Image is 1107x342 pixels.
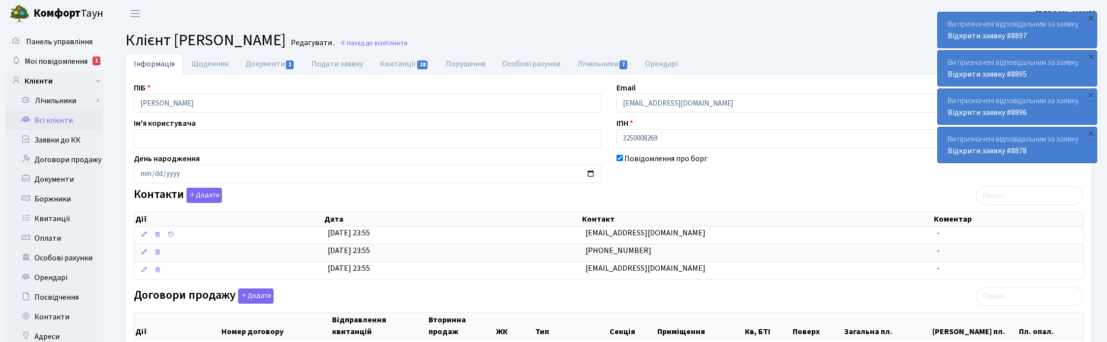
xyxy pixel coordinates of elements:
th: Тип [534,313,609,339]
img: logo.png [10,4,30,24]
a: Орендарі [637,54,686,74]
a: Особові рахунки [494,54,569,74]
small: Редагувати . [289,38,335,48]
a: Заявки до КК [5,130,103,150]
div: Ви призначені відповідальним за заявку [938,12,1097,48]
a: Додати [236,286,274,304]
a: Інформація [125,54,183,74]
span: Клієнти [385,38,407,48]
a: Додати [184,186,222,203]
a: Лічильники [11,91,103,111]
a: Документи [237,54,303,74]
a: Боржники [5,189,103,209]
th: Вторинна продаж [428,313,495,339]
label: Ім'я користувача [134,117,196,129]
th: Дата [323,212,581,226]
span: Таун [33,5,103,22]
a: Мої повідомлення1 [5,52,103,71]
a: Відкрити заявку #8895 [948,69,1027,80]
div: × [1086,13,1096,23]
a: Відкрити заявку #8878 [948,145,1027,156]
span: [DATE] 23:55 [328,228,370,238]
span: 7 [619,60,627,69]
span: Панель управління [26,36,92,47]
th: [PERSON_NAME] пл. [931,313,1018,339]
span: - [937,245,940,256]
a: Щоденник [183,54,237,74]
th: Коментар [933,212,1083,226]
label: Контакти [134,188,222,203]
span: [EMAIL_ADDRESS][DOMAIN_NAME] [585,228,706,238]
button: Контакти [186,188,222,203]
a: Лічильники [569,54,637,74]
span: - [937,228,940,238]
label: Email [616,82,636,94]
th: Поверх [792,313,843,339]
label: ІПН [616,117,633,129]
button: Договори продажу [238,288,274,304]
a: Панель управління [5,32,103,52]
th: Дії [134,313,220,339]
a: Порушення [437,54,494,74]
a: Особові рахунки [5,248,103,268]
a: Клієнти [5,71,103,91]
button: Переключити навігацію [123,5,148,22]
label: ПІБ [134,82,151,94]
span: [PHONE_NUMBER] [585,245,651,256]
a: Оплати [5,228,103,248]
span: 18 [417,60,428,69]
a: Договори продажу [5,150,103,170]
th: Пл. опал. [1018,313,1083,339]
span: Клієнт [PERSON_NAME] [125,29,286,52]
div: Ви призначені відповідальним за заявку [938,51,1097,86]
input: Пошук... [976,287,1083,306]
div: × [1086,52,1096,61]
th: Секція [609,313,656,339]
a: Посвідчення [5,287,103,307]
div: × [1086,90,1096,100]
label: Договори продажу [134,288,274,304]
span: [EMAIL_ADDRESS][DOMAIN_NAME] [585,263,706,274]
a: Орендарі [5,268,103,287]
th: Приміщення [656,313,744,339]
th: Дії [134,212,323,226]
div: Ви призначені відповідальним за заявку [938,89,1097,124]
th: Контакт [581,212,933,226]
th: Кв, БТІ [744,313,792,339]
span: [DATE] 23:55 [328,263,370,274]
label: Повідомлення про борг [624,153,707,165]
a: Квитанції [5,209,103,228]
a: Всі клієнти [5,111,103,130]
a: Відкрити заявку #8896 [948,107,1027,118]
th: Загальна пл. [843,313,931,339]
span: 1 [286,60,294,69]
b: Комфорт [33,5,81,21]
div: 1 [92,57,100,65]
a: [PERSON_NAME] [1036,8,1095,20]
input: Пошук... [976,186,1083,205]
a: Відкрити заявку #8897 [948,30,1027,41]
a: Назад до всіхКлієнти [340,38,407,48]
th: Відправлення квитанцій [331,313,428,339]
span: - [937,263,940,274]
div: Ви призначені відповідальним за заявку [938,127,1097,163]
a: Документи [5,170,103,189]
label: День народження [134,153,200,165]
div: × [1086,128,1096,138]
a: Квитанції [371,54,437,74]
th: ЖК [495,313,534,339]
a: Подати заявку [303,54,371,74]
span: [DATE] 23:55 [328,245,370,256]
th: Номер договору [220,313,331,339]
b: [PERSON_NAME] [1036,8,1095,19]
a: Контакти [5,307,103,327]
span: Мої повідомлення [25,56,88,67]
